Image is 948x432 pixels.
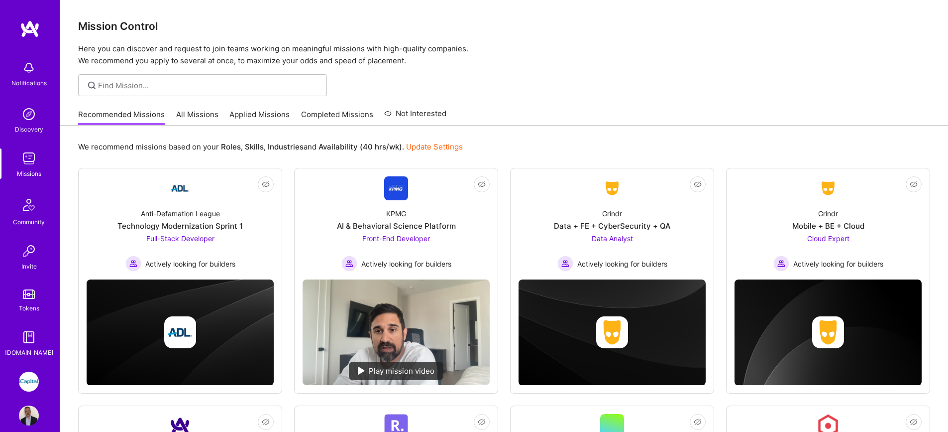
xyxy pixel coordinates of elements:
b: Roles [221,142,241,151]
img: guide book [19,327,39,347]
img: Company logo [812,316,844,348]
span: Full-Stack Developer [146,234,214,243]
a: Update Settings [406,142,463,151]
i: icon EyeClosed [910,418,918,426]
img: No Mission [303,280,490,385]
div: Grindr [602,208,622,219]
b: Industries [268,142,304,151]
span: Front-End Developer [362,234,430,243]
div: Grindr [818,208,838,219]
img: Actively looking for builders [125,256,141,272]
div: AI & Behavioral Science Platform [337,221,456,231]
img: Company Logo [816,179,840,197]
a: Not Interested [384,108,446,126]
img: teamwork [19,148,39,168]
i: icon EyeClosed [478,180,486,188]
a: Company LogoKPMGAI & Behavioral Science PlatformFront-End Developer Actively looking for builders... [303,176,490,272]
img: Invite [19,241,39,261]
a: User Avatar [16,406,41,426]
img: Company logo [164,316,196,348]
span: Data Analyst [592,234,633,243]
i: icon EyeClosed [910,180,918,188]
i: icon EyeClosed [694,418,702,426]
span: Cloud Expert [807,234,849,243]
div: Notifications [11,78,47,88]
p: We recommend missions based on your , , and . [78,142,463,152]
div: Tokens [19,303,39,313]
a: All Missions [176,109,218,126]
b: Skills [245,142,264,151]
img: cover [87,280,274,386]
span: Actively looking for builders [577,259,667,269]
img: cover [519,280,706,386]
img: tokens [23,289,35,299]
i: icon EyeClosed [262,180,270,188]
img: Company Logo [384,176,408,200]
a: iCapital: Building an Alternative Investment Marketplace [16,372,41,392]
div: Play mission video [349,362,443,380]
img: bell [19,58,39,78]
img: play [358,367,365,375]
p: Here you can discover and request to join teams working on meaningful missions with high-quality ... [78,43,930,67]
img: cover [735,280,922,386]
div: Mobile + BE + Cloud [792,221,864,231]
div: Anti-Defamation League [141,208,220,219]
div: Invite [21,261,37,272]
img: Company Logo [168,176,192,200]
img: Community [17,193,41,217]
div: KPMG [386,208,406,219]
i: icon EyeClosed [478,418,486,426]
a: Completed Missions [301,109,373,126]
div: Data + FE + CyberSecurity + QA [554,221,670,231]
div: Discovery [15,124,43,135]
img: Actively looking for builders [341,256,357,272]
div: [DOMAIN_NAME] [5,347,53,358]
i: icon EyeClosed [262,418,270,426]
input: Find Mission... [98,80,319,91]
a: Recommended Missions [78,109,165,126]
img: logo [20,20,40,38]
img: Actively looking for builders [557,256,573,272]
img: User Avatar [19,406,39,426]
img: Actively looking for builders [773,256,789,272]
img: discovery [19,104,39,124]
i: icon SearchGrey [86,80,98,91]
a: Company LogoGrindrMobile + BE + CloudCloud Expert Actively looking for buildersActively looking f... [735,176,922,272]
span: Actively looking for builders [793,259,883,269]
a: Applied Missions [229,109,290,126]
div: Technology Modernization Sprint 1 [117,221,243,231]
img: iCapital: Building an Alternative Investment Marketplace [19,372,39,392]
a: Company LogoAnti-Defamation LeagueTechnology Modernization Sprint 1Full-Stack Developer Actively ... [87,176,274,272]
i: icon EyeClosed [694,180,702,188]
img: Company logo [596,316,628,348]
span: Actively looking for builders [145,259,235,269]
a: Company LogoGrindrData + FE + CyberSecurity + QAData Analyst Actively looking for buildersActivel... [519,176,706,272]
span: Actively looking for builders [361,259,451,269]
div: Community [13,217,45,227]
div: Missions [17,168,41,179]
img: Company Logo [600,179,624,197]
b: Availability (40 hrs/wk) [318,142,402,151]
h3: Mission Control [78,20,930,32]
